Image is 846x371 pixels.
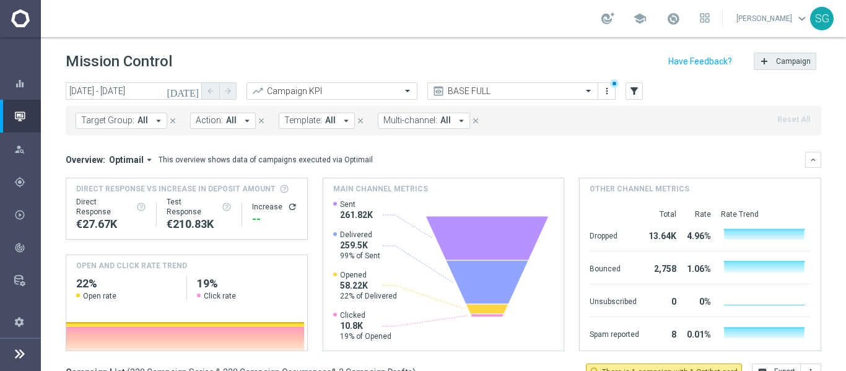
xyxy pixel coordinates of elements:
button: gps_fixed Plan [14,177,41,187]
div: Rate Trend [721,209,811,219]
span: 10.8K [340,320,391,331]
div: Test Response [167,197,231,217]
i: arrow_drop_down [144,154,155,165]
div: SG [810,7,834,30]
i: settings [14,316,25,327]
div: 4.96% [681,225,711,245]
i: close [168,116,177,125]
span: All [325,115,336,126]
div: Rate [681,209,711,219]
span: Multi-channel: [383,115,437,126]
input: Have Feedback? [668,57,732,66]
button: equalizer Dashboard [14,79,41,89]
span: Template: [284,115,322,126]
div: Settings [6,305,32,338]
a: [PERSON_NAME]keyboard_arrow_down [735,9,810,28]
div: Dropped [590,225,639,245]
span: Clicked [340,310,391,320]
div: Unsubscribed [590,290,639,310]
i: arrow_drop_down [341,115,352,126]
span: keyboard_arrow_down [795,12,809,25]
button: close [470,114,481,128]
div: -- [252,212,297,227]
button: Mission Control [14,111,41,121]
i: arrow_drop_down [242,115,253,126]
ng-select: Campaign KPI [246,82,417,100]
span: Optimail [109,154,144,165]
span: 99% of Sent [340,251,380,261]
span: All [137,115,148,126]
button: more_vert [601,84,613,98]
div: Optibot [14,297,40,330]
button: Action: All arrow_drop_down [190,113,256,129]
i: filter_alt [629,85,640,97]
button: person_search Explore [14,144,41,154]
div: 2,758 [644,258,676,277]
i: equalizer [14,78,25,89]
i: arrow_drop_down [456,115,467,126]
button: play_circle_outline Execute [14,210,41,220]
span: All [440,115,451,126]
span: Opened [340,270,397,280]
i: arrow_back [206,87,215,95]
div: Spam reported [590,323,639,343]
div: Plan [14,177,40,188]
i: play_circle_outline [14,209,25,220]
div: 0.01% [681,323,711,343]
button: Multi-channel: All arrow_drop_down [378,113,470,129]
button: Target Group: All arrow_drop_down [76,113,167,129]
h1: Mission Control [66,53,172,71]
i: add [759,56,769,66]
span: Sent [340,199,373,209]
i: trending_up [251,85,264,97]
div: Increase [252,202,297,212]
span: Action: [196,115,223,126]
div: Execute [14,209,40,220]
button: [DATE] [165,82,202,101]
span: Direct Response VS Increase In Deposit Amount [76,183,276,194]
div: Bounced [590,258,639,277]
h2: 19% [197,276,297,291]
button: refresh [287,202,297,212]
i: more_vert [602,86,612,96]
i: gps_fixed [14,177,25,188]
div: Direct Response [76,197,146,217]
button: add Campaign [754,53,816,70]
div: Dashboard [14,67,40,100]
div: €210,832 [167,217,231,232]
div: 1.06% [681,258,711,277]
div: 13.64K [644,225,676,245]
i: track_changes [14,242,25,253]
span: 19% of Opened [340,331,391,341]
div: 0% [681,290,711,310]
span: 22% of Delivered [340,291,397,301]
button: filter_alt [626,82,643,100]
i: close [257,116,266,125]
h4: Main channel metrics [333,183,428,194]
div: track_changes Analyze [14,243,41,253]
div: €27,671 [76,217,146,232]
div: Data Studio [14,275,40,286]
i: arrow_drop_down [153,115,164,126]
span: All [226,115,237,126]
button: keyboard_arrow_down [805,152,821,168]
ng-select: BASE FULL [427,82,598,100]
button: Data Studio [14,276,41,286]
button: close [355,114,366,128]
div: Total [644,209,676,219]
span: 259.5K [340,240,380,251]
h4: OPEN AND CLICK RATE TREND [76,260,187,271]
button: arrow_back [202,82,219,100]
button: Optimail arrow_drop_down [105,154,159,165]
button: Template: All arrow_drop_down [279,113,355,129]
span: Delivered [340,230,380,240]
div: There are unsaved changes [610,79,619,88]
span: Open rate [83,291,116,301]
div: Analyze [14,242,40,253]
span: Target Group: [81,115,134,126]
